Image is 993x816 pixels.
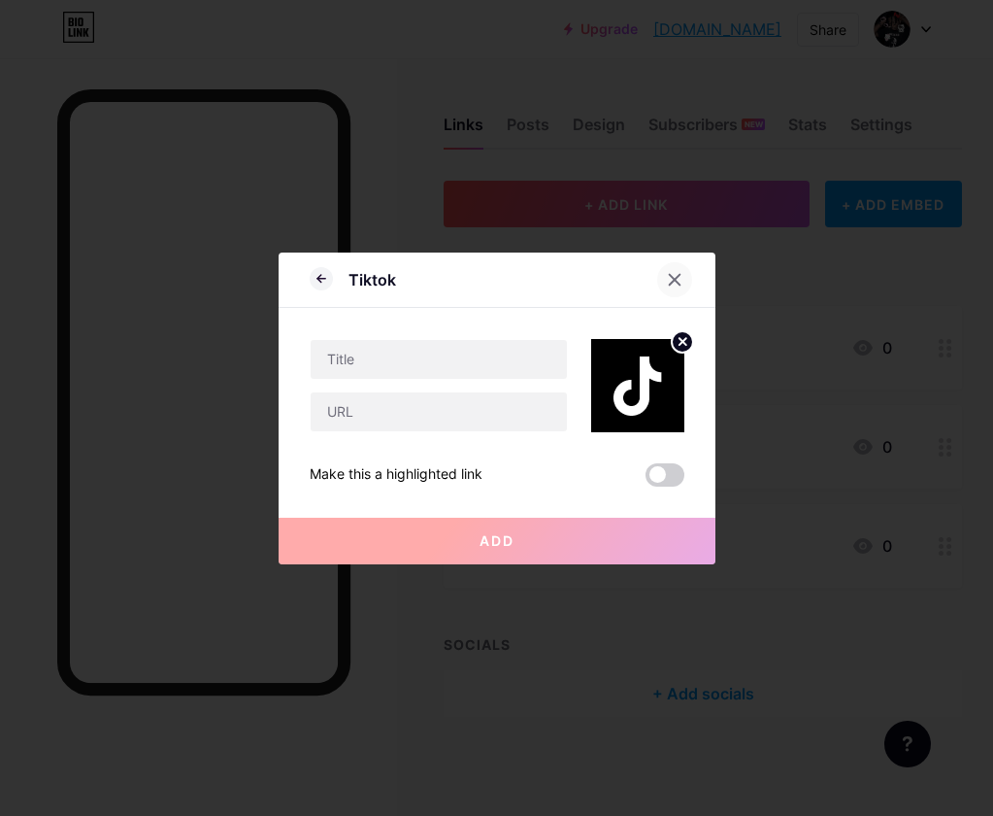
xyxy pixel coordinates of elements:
span: Add [480,532,514,549]
div: Make this a highlighted link [310,463,482,487]
img: link_thumbnail [591,339,684,432]
input: URL [311,392,567,431]
input: Title [311,340,567,379]
div: Tiktok [348,268,396,291]
button: Add [279,518,715,564]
